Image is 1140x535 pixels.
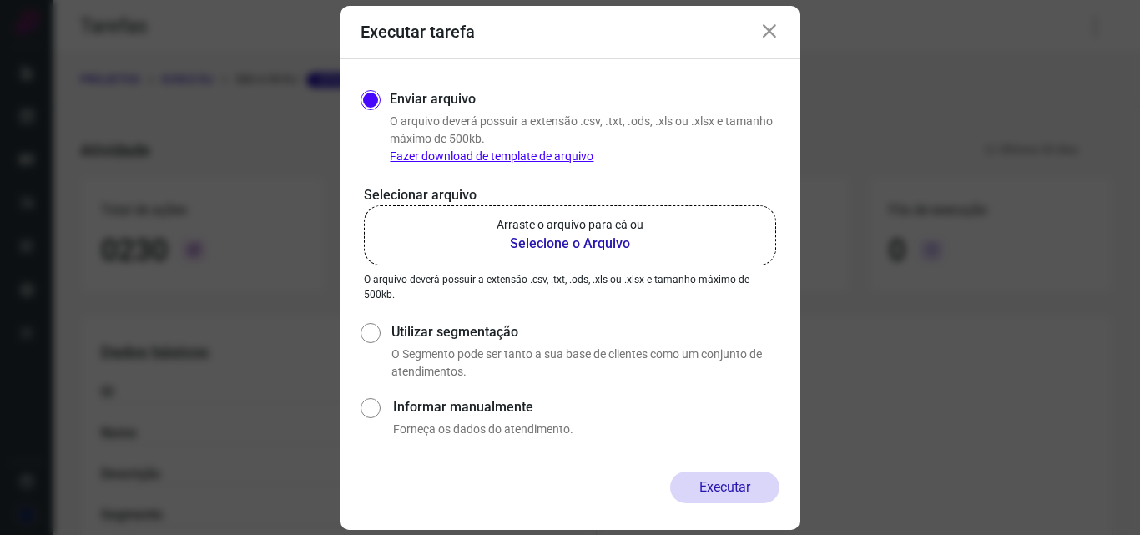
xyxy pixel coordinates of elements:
p: Arraste o arquivo para cá ou [497,216,643,234]
p: O Segmento pode ser tanto a sua base de clientes como um conjunto de atendimentos. [391,346,779,381]
button: Executar [670,472,779,503]
p: O arquivo deverá possuir a extensão .csv, .txt, .ods, .xls ou .xlsx e tamanho máximo de 500kb. [390,113,779,165]
b: Selecione o Arquivo [497,234,643,254]
p: O arquivo deverá possuir a extensão .csv, .txt, .ods, .xls ou .xlsx e tamanho máximo de 500kb. [364,272,776,302]
p: Forneça os dados do atendimento. [393,421,779,438]
label: Enviar arquivo [390,89,476,109]
p: Selecionar arquivo [364,185,776,205]
a: Fazer download de template de arquivo [390,149,593,163]
label: Informar manualmente [393,397,779,417]
label: Utilizar segmentação [391,322,779,342]
h3: Executar tarefa [361,22,475,42]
